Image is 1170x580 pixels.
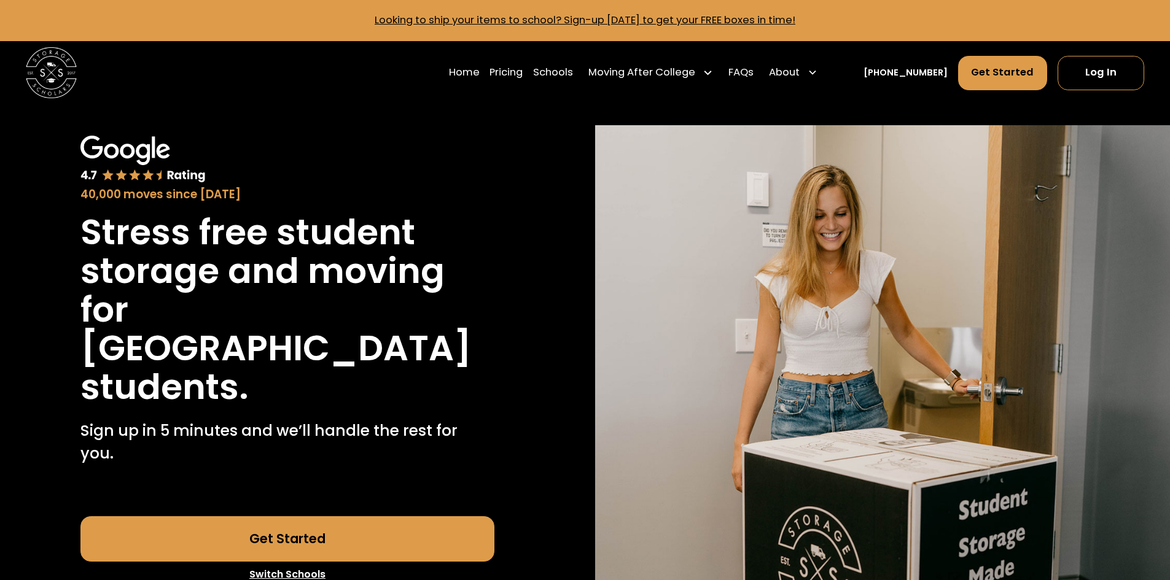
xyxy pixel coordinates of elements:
img: Storage Scholars main logo [26,47,77,98]
a: Log In [1058,56,1144,90]
a: Get Started [80,516,494,562]
div: Moving After College [583,55,719,90]
div: About [764,55,823,90]
div: Moving After College [588,65,695,80]
a: Schools [533,55,573,90]
h1: Stress free student storage and moving for [80,213,494,329]
p: Sign up in 5 minutes and we’ll handle the rest for you. [80,419,494,465]
div: 40,000 moves since [DATE] [80,186,494,203]
h1: students. [80,368,249,406]
a: Looking to ship your items to school? Sign-up [DATE] to get your FREE boxes in time! [375,13,795,27]
img: Google 4.7 star rating [80,136,206,184]
a: Get Started [958,56,1048,90]
div: About [769,65,800,80]
a: FAQs [728,55,754,90]
h1: [GEOGRAPHIC_DATA] [80,329,472,368]
a: Home [449,55,480,90]
a: [PHONE_NUMBER] [864,66,948,80]
a: Pricing [489,55,523,90]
